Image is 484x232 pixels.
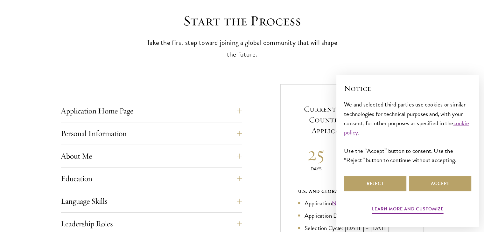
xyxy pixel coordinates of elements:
h2: 25 [298,142,334,166]
div: U.S. and Global Applicants [298,188,406,195]
button: Learn more and customize [372,205,444,215]
a: cookie policy [344,119,469,137]
h5: Current Selection Cycle: Countdown to [DATE] Application Deadline [298,104,406,136]
button: Accept [409,176,471,191]
button: Education [61,171,242,186]
p: Days [298,166,334,172]
h2: Notice [344,83,471,94]
button: Personal Information [61,126,242,141]
button: Language Skills [61,194,242,209]
div: We and selected third parties use cookies or similar technologies for technical purposes and, wit... [344,100,471,164]
li: Application [298,199,406,208]
li: Application Deadline: [DATE] 3 p.m. EDT [298,211,406,220]
button: Leadership Roles [61,216,242,231]
p: Take the first step toward joining a global community that will shape the future. [144,37,341,60]
button: About Me [61,148,242,164]
button: Reject [344,176,406,191]
button: Application Home Page [61,103,242,119]
h2: Start the Process [144,12,341,30]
